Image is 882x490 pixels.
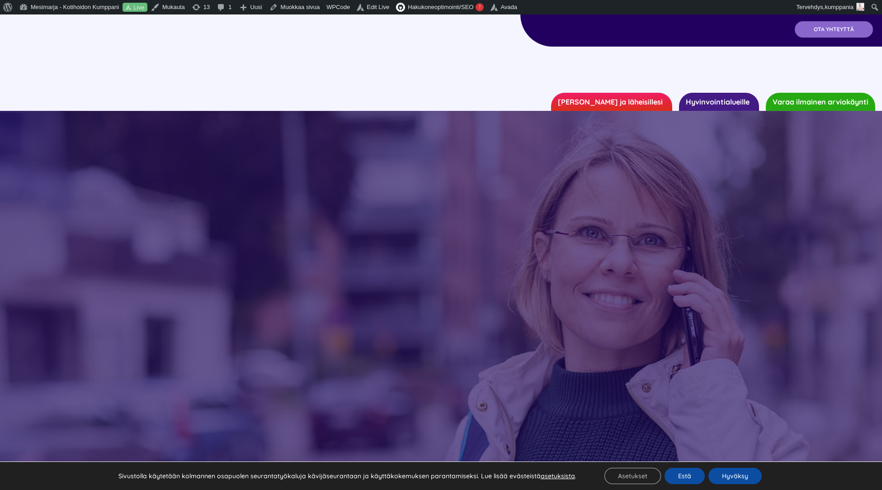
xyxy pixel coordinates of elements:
[123,3,147,12] a: Live
[679,93,759,111] a: Hyvinvointialueille
[408,4,473,10] span: Hakukoneoptimointi/SEO
[604,468,661,484] button: Asetukset
[541,472,575,480] button: asetuksista
[476,3,484,11] div: !
[551,93,672,111] a: [PERSON_NAME] ja läheisillesi
[665,468,705,484] button: Estä
[118,472,576,480] p: Sivustolla käytetään kolmannen osapuolen seurantatyökaluja kävijäseurantaan ja käyttäkokemuksen p...
[795,21,873,38] a: OTA YHTEYTTÄ
[814,26,854,33] span: OTA YHTEYTTÄ
[825,4,854,10] span: kumppania
[708,468,762,484] button: Hyväksy
[766,93,875,111] a: Varaa ilmainen arviokäynti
